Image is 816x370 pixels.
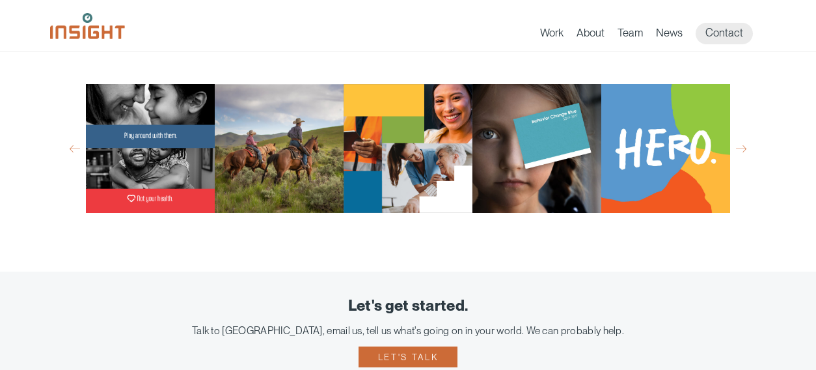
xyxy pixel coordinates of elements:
[70,143,80,154] button: Previous
[736,143,746,154] button: Next
[618,26,643,44] a: Team
[359,347,457,367] a: Let's talk
[20,298,796,315] div: Let's get started.
[540,23,766,44] nav: primary navigation menu
[344,84,472,213] img: South Dakota Department of Social Services – SDCareerLink
[656,26,683,44] a: News
[86,84,215,213] img: South Dakota Department of Health – Undo the Risk
[20,324,796,337] div: Talk to [GEOGRAPHIC_DATA], email us, tell us what's going on in your world. We can probably help.
[472,84,601,213] img: South Dakota Department of Health – Childhood Lead Poisoning Prevention
[696,23,753,44] a: Contact
[50,13,125,39] img: Insight Marketing Design
[540,26,564,44] a: Work
[215,84,344,213] img: Brock Auction
[577,26,605,44] a: About
[601,84,730,213] img: South Dakota Department of Social Services – Childcare Promotion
